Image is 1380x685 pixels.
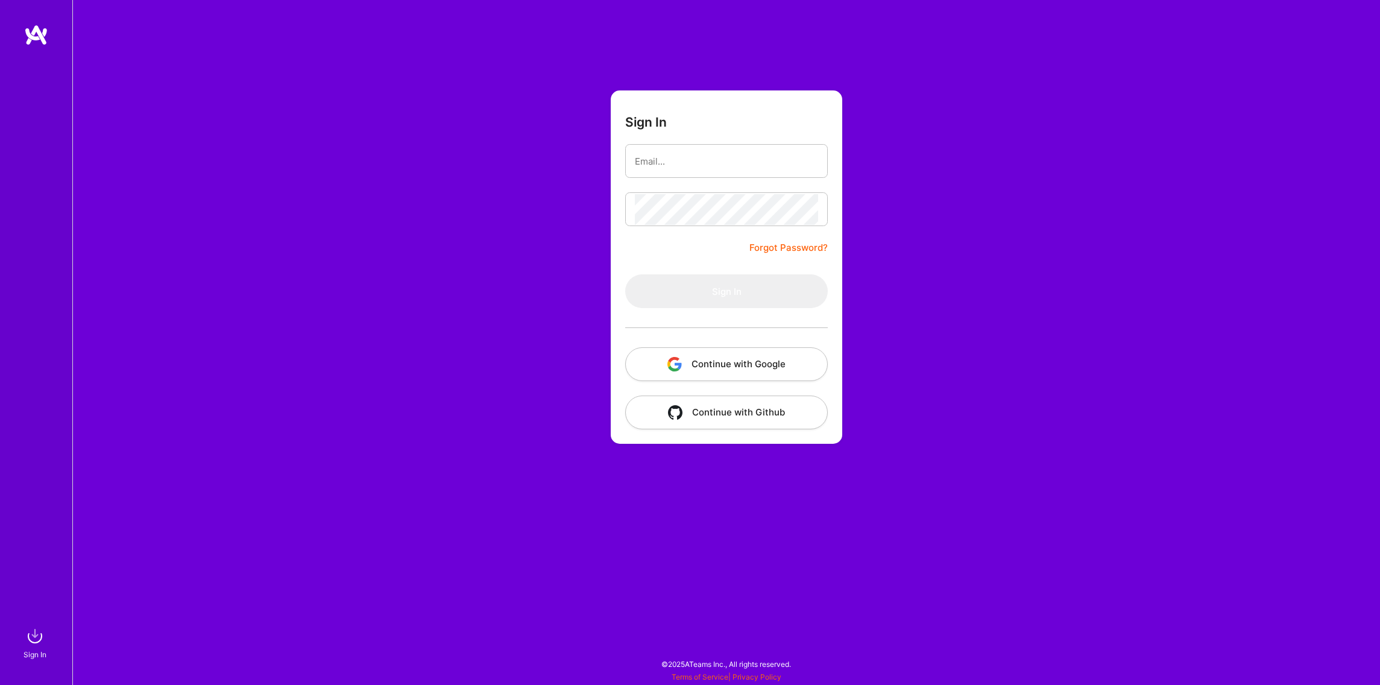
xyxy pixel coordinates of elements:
input: Email... [635,146,818,177]
button: Sign In [625,274,828,308]
img: icon [668,405,682,420]
div: © 2025 ATeams Inc., All rights reserved. [72,649,1380,679]
img: sign in [23,624,47,648]
span: | [672,672,781,681]
button: Continue with Google [625,347,828,381]
img: icon [667,357,682,371]
img: logo [24,24,48,46]
a: Forgot Password? [749,241,828,255]
a: sign inSign In [25,624,47,661]
a: Privacy Policy [733,672,781,681]
div: Sign In [24,648,46,661]
a: Terms of Service [672,672,728,681]
h3: Sign In [625,115,667,130]
button: Continue with Github [625,396,828,429]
